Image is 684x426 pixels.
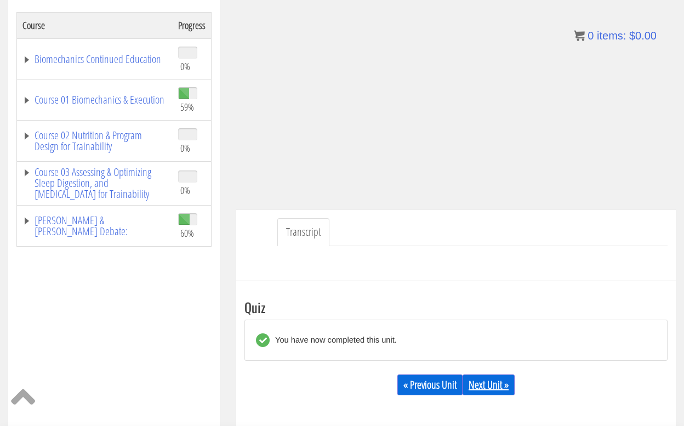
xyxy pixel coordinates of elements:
[244,300,668,314] h3: Quiz
[629,30,635,42] span: $
[629,30,657,42] bdi: 0.00
[22,94,167,105] a: Course 01 Biomechanics & Execution
[597,30,626,42] span: items:
[574,30,585,41] img: icon11.png
[574,30,657,42] a: 0 items: $0.00
[588,30,594,42] span: 0
[180,60,190,72] span: 0%
[463,374,515,395] a: Next Unit »
[397,374,463,395] a: « Previous Unit
[277,218,329,246] a: Transcript
[270,333,397,347] div: You have now completed this unit.
[22,130,167,152] a: Course 02 Nutrition & Program Design for Trainability
[180,142,190,154] span: 0%
[22,54,167,65] a: Biomechanics Continued Education
[22,167,167,200] a: Course 03 Assessing & Optimizing Sleep Digestion, and [MEDICAL_DATA] for Trainability
[17,12,173,38] th: Course
[22,215,167,237] a: [PERSON_NAME] & [PERSON_NAME] Debate:
[180,101,194,113] span: 59%
[173,12,212,38] th: Progress
[180,227,194,239] span: 60%
[180,184,190,196] span: 0%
